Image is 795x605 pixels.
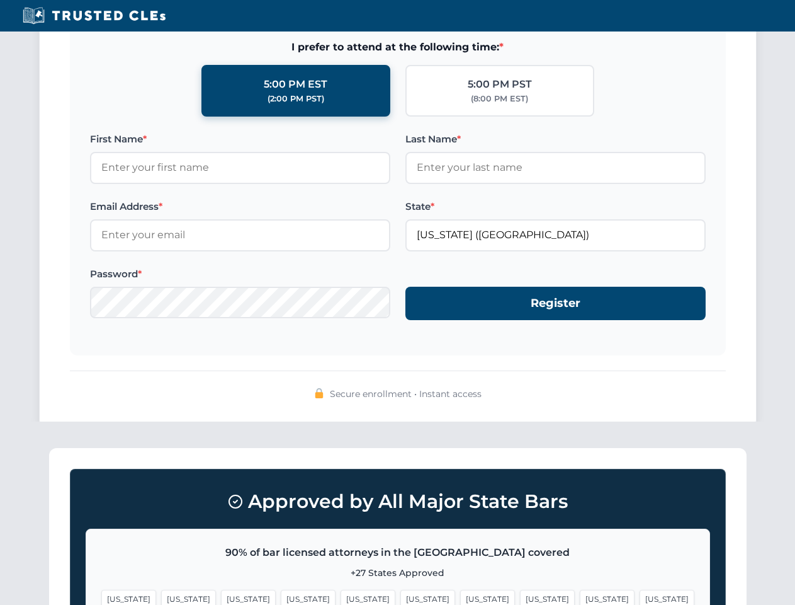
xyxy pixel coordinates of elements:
[471,93,528,105] div: (8:00 PM EST)
[86,485,710,519] h3: Approved by All Major State Bars
[101,544,694,561] p: 90% of bar licensed attorneys in the [GEOGRAPHIC_DATA] covered
[90,132,390,147] label: First Name
[90,199,390,214] label: Email Address
[468,76,532,93] div: 5:00 PM PST
[90,267,390,282] label: Password
[405,219,706,251] input: Florida (FL)
[90,152,390,183] input: Enter your first name
[405,132,706,147] label: Last Name
[101,566,694,580] p: +27 States Approved
[405,199,706,214] label: State
[330,387,482,401] span: Secure enrollment • Instant access
[90,39,706,55] span: I prefer to attend at the following time:
[90,219,390,251] input: Enter your email
[405,152,706,183] input: Enter your last name
[19,6,169,25] img: Trusted CLEs
[268,93,324,105] div: (2:00 PM PST)
[264,76,327,93] div: 5:00 PM EST
[405,287,706,320] button: Register
[314,388,324,398] img: 🔒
